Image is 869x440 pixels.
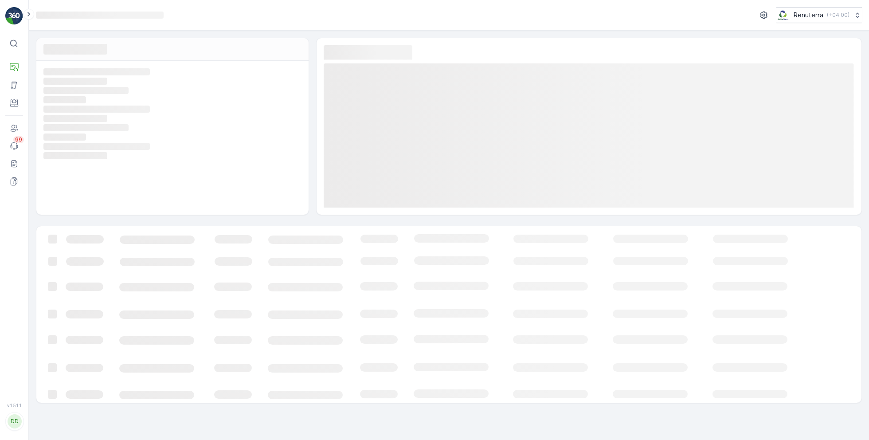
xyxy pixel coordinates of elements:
button: Renuterra(+04:00) [776,7,862,23]
img: logo [5,7,23,25]
span: v 1.51.1 [5,403,23,408]
div: DD [8,414,22,428]
a: 99 [5,137,23,155]
p: 99 [15,136,22,143]
img: Screenshot_2024-07-26_at_13.33.01.png [776,10,790,20]
p: Renuterra [794,11,823,20]
button: DD [5,410,23,433]
p: ( +04:00 ) [827,12,849,19]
